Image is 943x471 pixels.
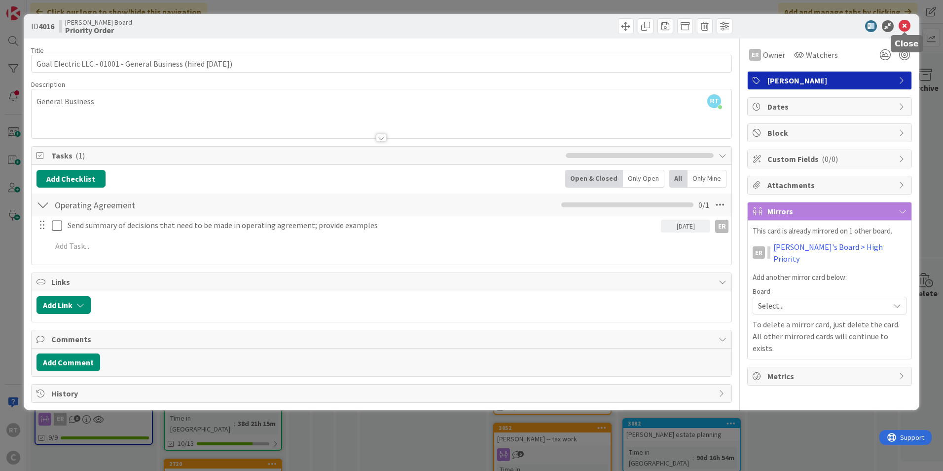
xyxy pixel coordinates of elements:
span: Block [767,127,894,139]
h5: Close [895,39,919,48]
span: RT [707,94,721,108]
div: Open & Closed [565,170,623,188]
label: Title [31,46,44,55]
span: Attachments [767,179,894,191]
div: Only Mine [688,170,726,188]
p: Send summary of decisions that need to be made in operating agreement; provide examples [68,220,657,231]
span: Board [753,288,770,295]
a: [PERSON_NAME]'s Board > High Priority [773,241,907,265]
span: Select... [758,299,884,313]
input: Add Checklist... [51,196,273,214]
span: 0 / 1 [698,199,709,211]
span: Owner [763,49,785,61]
b: 4016 [38,21,54,31]
span: Tasks [51,150,561,161]
span: Support [21,1,45,13]
span: Comments [51,333,714,345]
span: [PERSON_NAME] Board [65,18,132,26]
span: [PERSON_NAME] [767,75,894,86]
div: Only Open [623,170,664,188]
p: General Business [36,96,726,107]
div: ER [749,49,761,61]
p: To delete a mirror card, just delete the card. All other mirrored cards will continue to exists. [753,318,907,354]
b: Priority Order [65,26,132,34]
p: Add another mirror card below: [753,272,907,283]
p: This card is already mirrored on 1 other board. [753,226,907,237]
div: ER [715,220,728,233]
div: All [669,170,688,188]
span: Mirrors [767,205,894,217]
div: ER [753,246,765,259]
button: Add Comment [36,353,100,371]
span: Description [31,80,65,89]
div: [DATE] [661,220,710,233]
span: ( 0/0 ) [822,154,838,164]
button: Add Checklist [36,170,106,188]
span: History [51,388,714,399]
span: Metrics [767,370,894,382]
span: Watchers [806,49,838,61]
span: Custom Fields [767,153,894,165]
input: type card name here... [31,55,732,73]
button: Add Link [36,296,91,314]
span: ID [31,20,54,32]
span: ( 1 ) [75,151,85,160]
span: Dates [767,101,894,113]
span: Links [51,276,714,288]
